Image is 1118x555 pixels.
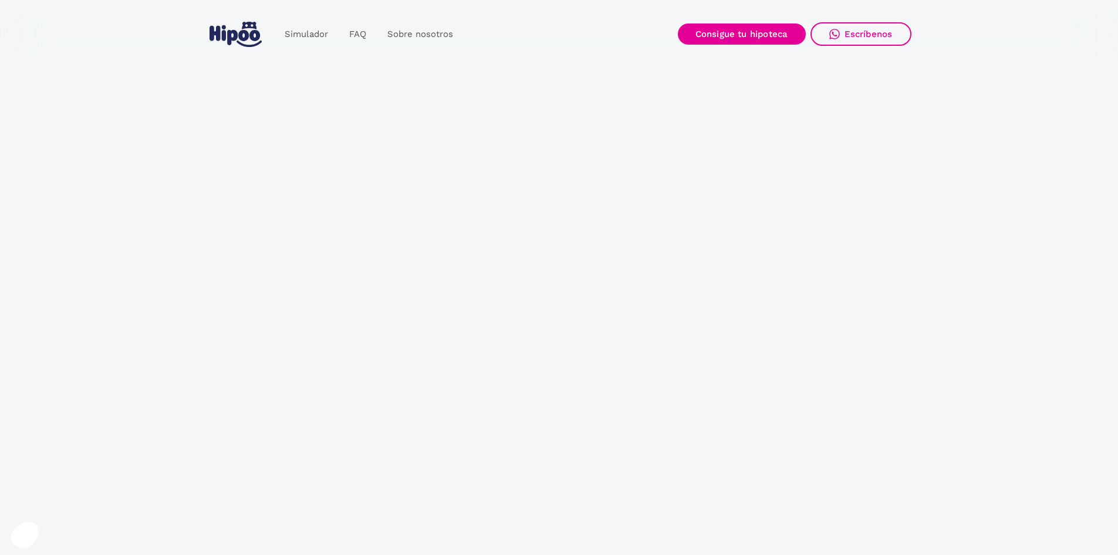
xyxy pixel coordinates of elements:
[810,22,911,46] a: Escríbenos
[845,29,893,39] div: Escríbenos
[339,23,377,46] a: FAQ
[274,23,339,46] a: Simulador
[377,23,464,46] a: Sobre nosotros
[678,23,806,45] a: Consigue tu hipoteca
[207,17,265,52] a: home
